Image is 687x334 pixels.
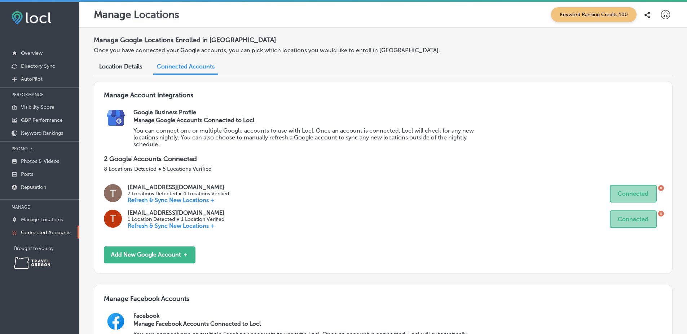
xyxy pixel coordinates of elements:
span: Keyword Ranking Credits: 100 [551,7,637,22]
button: Connected [610,185,657,202]
p: Posts [21,171,33,177]
h3: Manage Google Accounts Connected to Locl [133,117,477,124]
button: Connected [610,210,657,228]
p: Reputation [21,184,46,190]
p: AutoPilot [21,76,43,82]
p: Brought to you by [14,246,79,251]
p: 8 Locations Detected ● 5 Locations Verified [104,166,662,172]
p: Manage Locations [21,217,63,223]
p: Keyword Rankings [21,130,63,136]
h2: Facebook [133,312,662,319]
p: Refresh & Sync New Locations + [128,197,229,204]
p: Photos & Videos [21,158,59,164]
p: [EMAIL_ADDRESS][DOMAIN_NAME] [128,209,224,216]
button: Add New Google Account ＋ [104,246,195,263]
p: Once you have connected your Google accounts, you can pick which locations you would like to enro... [94,47,470,54]
p: [EMAIL_ADDRESS][DOMAIN_NAME] [128,184,229,191]
p: Connected Accounts [21,230,70,236]
img: fda3e92497d09a02dc62c9cd864e3231.png [12,11,51,25]
p: Overview [21,50,43,56]
h3: Manage Account Integrations [104,91,662,109]
p: Visibility Score [21,104,54,110]
p: 7 Locations Detected ● 4 Locations Verified [128,191,229,197]
h3: Manage Facebook Accounts Connected to Locl [133,320,477,327]
h3: Manage Facebook Accounts [104,295,662,312]
h2: Manage Google Locations Enrolled in [GEOGRAPHIC_DATA] [94,33,673,47]
p: GBP Performance [21,117,63,123]
h2: Google Business Profile [133,109,662,116]
p: You can connect one or multiple Google accounts to use with Locl. Once an account is connected, L... [133,127,477,148]
span: Connected Accounts [157,63,215,70]
span: Location Details [99,63,142,70]
p: 2 Google Accounts Connected [104,155,662,163]
p: 1 Location Detected ● 1 Location Verified [128,216,224,222]
p: Directory Sync [21,63,55,69]
img: Travel Oregon [14,257,50,269]
p: Manage Locations [94,9,179,21]
p: Refresh & Sync New Locations + [128,222,224,229]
